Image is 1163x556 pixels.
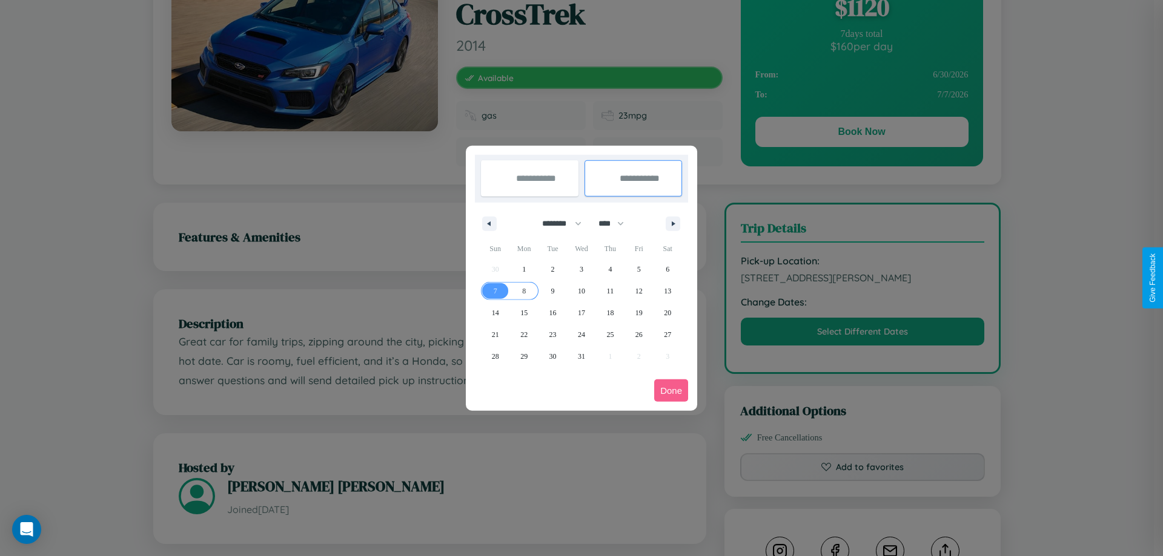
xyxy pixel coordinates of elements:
[549,345,557,367] span: 30
[538,302,567,324] button: 16
[578,280,585,302] span: 10
[607,280,614,302] span: 11
[596,258,625,280] button: 4
[481,302,509,324] button: 14
[509,302,538,324] button: 15
[538,280,567,302] button: 9
[606,302,614,324] span: 18
[567,345,595,367] button: 31
[596,280,625,302] button: 11
[494,280,497,302] span: 7
[1148,253,1157,303] div: Give Feedback
[551,258,555,280] span: 2
[567,239,595,258] span: Wed
[637,258,641,280] span: 5
[509,345,538,367] button: 29
[608,258,612,280] span: 4
[538,345,567,367] button: 30
[578,324,585,345] span: 24
[635,280,643,302] span: 12
[664,280,671,302] span: 13
[481,280,509,302] button: 7
[481,345,509,367] button: 28
[567,302,595,324] button: 17
[538,324,567,345] button: 23
[625,302,653,324] button: 19
[596,324,625,345] button: 25
[666,258,669,280] span: 6
[578,302,585,324] span: 17
[654,258,682,280] button: 6
[509,258,538,280] button: 1
[625,324,653,345] button: 26
[538,239,567,258] span: Tue
[12,515,41,544] div: Open Intercom Messenger
[664,324,671,345] span: 27
[520,324,528,345] span: 22
[625,258,653,280] button: 5
[596,239,625,258] span: Thu
[664,302,671,324] span: 20
[578,345,585,367] span: 31
[509,239,538,258] span: Mon
[522,280,526,302] span: 8
[549,324,557,345] span: 23
[509,280,538,302] button: 8
[481,324,509,345] button: 21
[520,302,528,324] span: 15
[654,239,682,258] span: Sat
[635,324,643,345] span: 26
[520,345,528,367] span: 29
[625,239,653,258] span: Fri
[654,280,682,302] button: 13
[567,324,595,345] button: 24
[551,280,555,302] span: 9
[492,324,499,345] span: 21
[492,302,499,324] span: 14
[654,379,688,402] button: Done
[567,258,595,280] button: 3
[654,302,682,324] button: 20
[596,302,625,324] button: 18
[635,302,643,324] span: 19
[625,280,653,302] button: 12
[549,302,557,324] span: 16
[538,258,567,280] button: 2
[492,345,499,367] span: 28
[509,324,538,345] button: 22
[654,324,682,345] button: 27
[481,239,509,258] span: Sun
[606,324,614,345] span: 25
[580,258,583,280] span: 3
[522,258,526,280] span: 1
[567,280,595,302] button: 10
